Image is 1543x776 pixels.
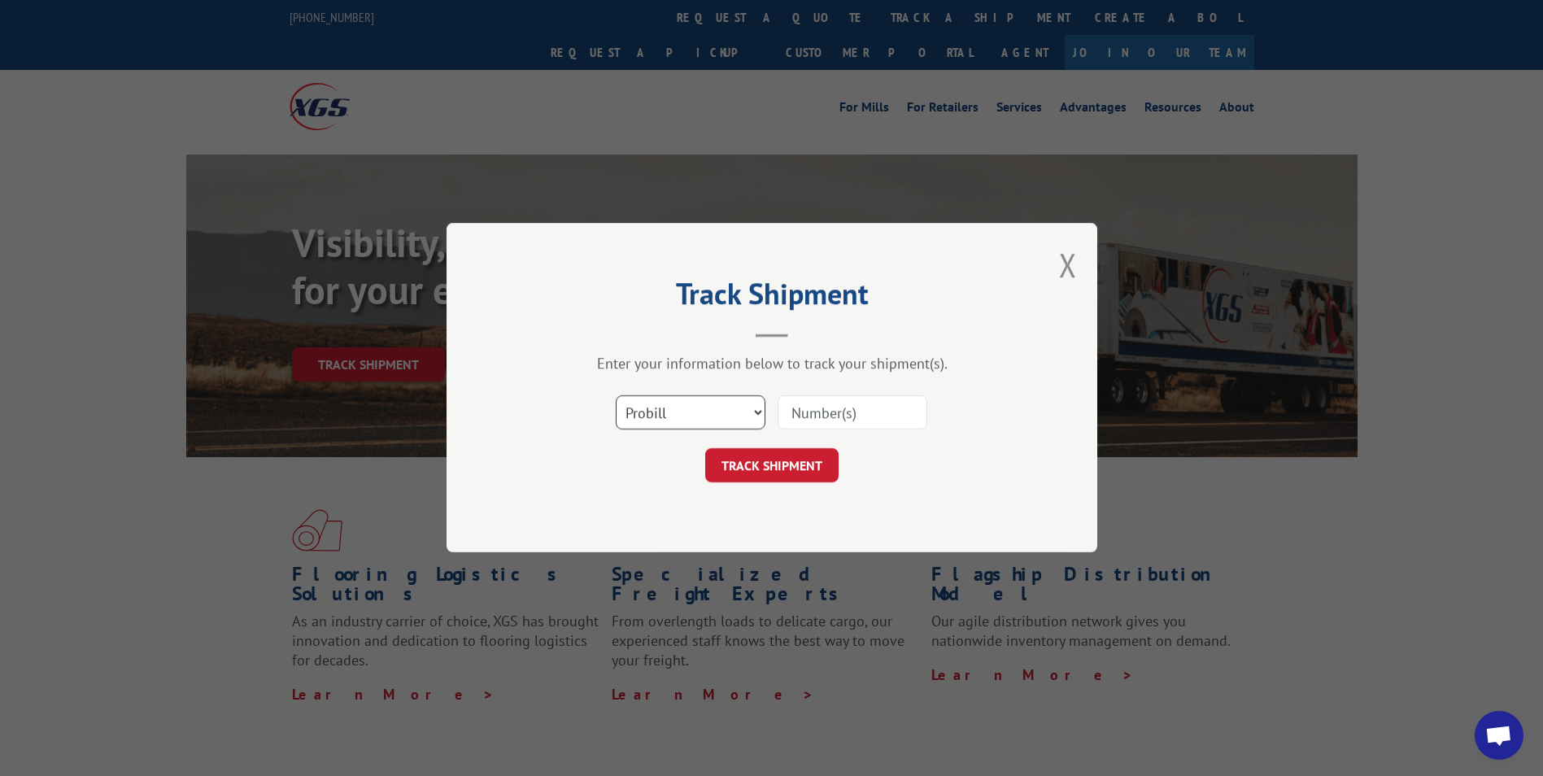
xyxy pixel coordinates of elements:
h2: Track Shipment [528,282,1016,313]
input: Number(s) [778,396,927,430]
button: Close modal [1059,243,1077,286]
button: TRACK SHIPMENT [705,449,839,483]
div: Enter your information below to track your shipment(s). [528,355,1016,373]
div: Open chat [1475,711,1523,760]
